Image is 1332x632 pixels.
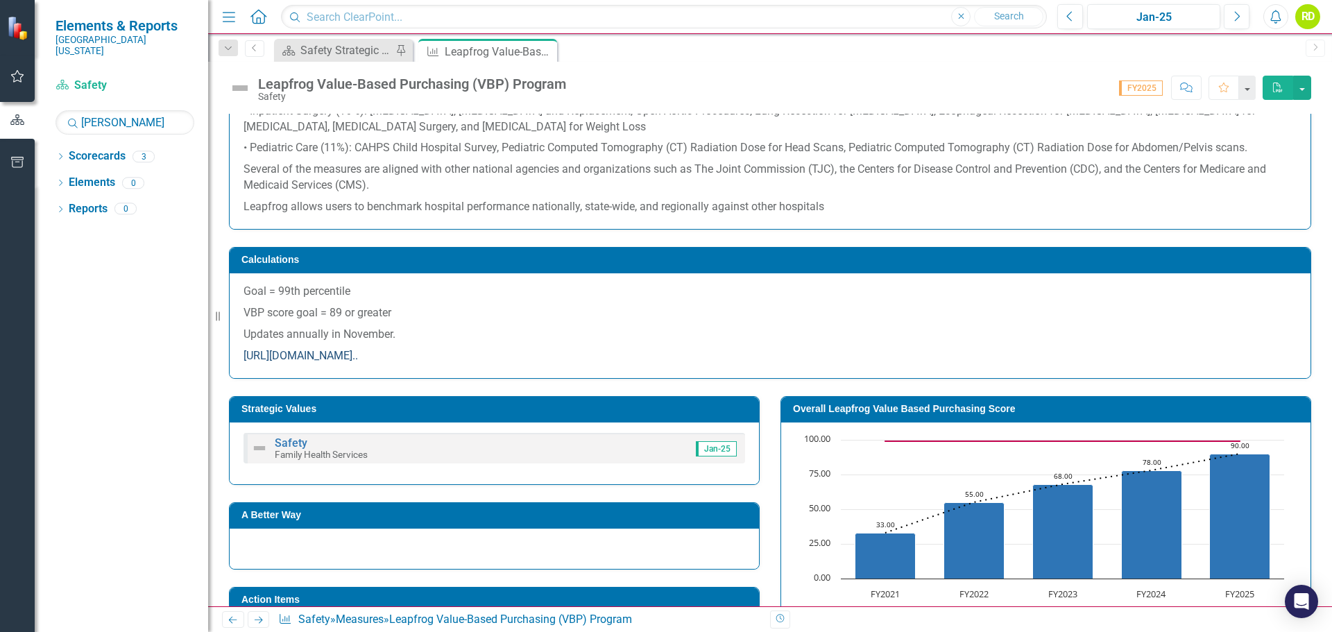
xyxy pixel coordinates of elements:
[229,77,251,99] img: Not Defined
[244,101,1297,138] p: • Inpatient Surgery (16%): [MEDICAL_DATA], [MEDICAL_DATA] and Replacement, Open Aortic Procedures...
[882,438,1243,444] g: Goal, series 3 of 3. Line with 5 data points.
[133,151,155,162] div: 3
[258,92,566,102] div: Safety
[69,175,115,191] a: Elements
[389,613,632,626] div: Leapfrog Value-Based Purchasing (VBP) Program
[275,449,368,460] small: Family Health Services
[277,42,392,59] a: Safety Strategic Value Dashboard
[965,489,984,499] text: 55.00
[244,349,358,362] a: [URL][DOMAIN_NAME]..
[244,324,1297,345] p: Updates annually in November.
[7,16,31,40] img: ClearPoint Strategy
[944,502,1005,579] path: FY2022, 55. Percentile Rank.
[258,76,566,92] div: Leapfrog Value-Based Purchasing (VBP) Program
[1048,588,1077,600] text: FY2023
[1122,470,1182,579] path: FY2024, 78. Percentile Rank.
[809,467,830,479] text: 75.00
[871,588,900,600] text: FY2021
[804,432,830,445] text: 100.00
[244,196,1297,215] p: Leapfrog allows users to benchmark hospital performance nationally, state-wide, and regionally ag...
[793,404,1304,414] h3: Overall Leapfrog Value Based Purchasing Score
[114,203,137,215] div: 0
[1087,4,1220,29] button: Jan-25
[1136,588,1166,600] text: FY2024
[974,7,1043,26] button: Search
[298,613,330,626] a: Safety
[275,436,307,450] a: Safety
[1054,471,1073,481] text: 68.00
[241,255,1304,265] h3: Calculations
[241,510,752,520] h3: A Better Way
[1225,588,1254,600] text: FY2025
[696,441,737,456] span: Jan-25
[55,17,194,34] span: Elements & Reports
[244,284,1297,302] p: Goal = 99th percentile
[809,536,830,549] text: 25.00
[55,34,194,57] small: [GEOGRAPHIC_DATA][US_STATE]
[244,302,1297,324] p: VBP score goal = 89 or greater
[278,612,760,628] div: » »
[809,502,830,514] text: 50.00
[244,137,1297,159] p: • Pediatric Care (11%): CAHPS Child Hospital Survey, Pediatric Computed Tomography (CT) Radiation...
[1143,457,1161,467] text: 78.00
[876,520,895,529] text: 33.00
[300,42,392,59] div: Safety Strategic Value Dashboard
[241,404,752,414] h3: Strategic Values
[1231,441,1249,450] text: 90.00
[251,440,268,456] img: Not Defined
[445,43,554,60] div: Leapfrog Value-Based Purchasing (VBP) Program
[855,454,1270,579] g: Percentile Rank, series 2 of 3. Bar series with 5 bars.
[1033,484,1093,579] path: FY2023, 68. Percentile Rank.
[959,588,989,600] text: FY2022
[241,595,752,605] h3: Action Items
[1295,4,1320,29] button: RD
[122,177,144,189] div: 0
[281,5,1047,29] input: Search ClearPoint...
[69,201,108,217] a: Reports
[55,78,194,94] a: Safety
[994,10,1024,22] span: Search
[814,571,830,583] text: 0.00
[855,533,916,579] path: FY2021, 33. Percentile Rank.
[1210,454,1270,579] path: FY2025, 90. Percentile Rank.
[244,159,1297,196] p: Several of the measures are aligned with other national agencies and organizations such as The Jo...
[69,148,126,164] a: Scorecards
[55,110,194,135] input: Search Below...
[1285,585,1318,618] div: Open Intercom Messenger
[1119,80,1163,96] span: FY2025
[336,613,384,626] a: Measures
[1092,9,1215,26] div: Jan-25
